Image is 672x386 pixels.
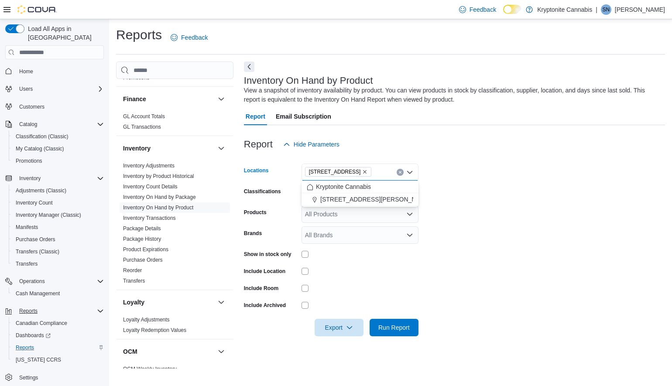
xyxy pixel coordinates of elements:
[16,65,104,76] span: Home
[12,342,104,353] span: Reports
[309,167,361,176] span: [STREET_ADDRESS]
[406,232,413,239] button: Open list of options
[16,212,81,219] span: Inventory Manager (Classic)
[16,372,41,383] a: Settings
[9,342,107,354] button: Reports
[244,285,278,292] label: Include Room
[503,5,521,14] input: Dark Mode
[244,139,273,150] h3: Report
[116,26,162,44] h1: Reports
[2,83,107,95] button: Users
[123,173,194,179] a: Inventory by Product Historical
[601,4,611,15] div: Suki Nilsan
[2,305,107,317] button: Reports
[16,306,41,316] button: Reports
[16,102,48,112] a: Customers
[216,143,226,154] button: Inventory
[123,298,214,307] button: Loyalty
[16,133,69,140] span: Classification (Classic)
[123,113,165,120] a: GL Account Totals
[16,260,38,267] span: Transfers
[123,246,168,253] a: Product Expirations
[123,298,144,307] h3: Loyalty
[397,169,404,176] button: Clear input
[123,267,142,273] a: Reorder
[244,86,661,104] div: View a snapshot of inventory availability by product. You can view products in stock by classific...
[19,85,33,92] span: Users
[362,169,367,174] button: Remove 555 Rossland Road E Unit D from selection in this group
[9,155,107,167] button: Promotions
[123,163,175,169] a: Inventory Adjustments
[305,167,372,177] span: 555 Rossland Road E Unit D
[9,317,107,329] button: Canadian Compliance
[12,355,65,365] a: [US_STATE] CCRS
[16,119,104,130] span: Catalog
[294,140,339,149] span: Hide Parameters
[12,288,63,299] a: Cash Management
[9,130,107,143] button: Classification (Classic)
[123,144,214,153] button: Inventory
[2,371,107,384] button: Settings
[9,184,107,197] button: Adjustments (Classic)
[181,33,208,42] span: Feedback
[12,210,85,220] a: Inventory Manager (Classic)
[167,29,211,46] a: Feedback
[24,24,104,42] span: Load All Apps in [GEOGRAPHIC_DATA]
[123,225,161,232] a: Package Details
[12,330,104,341] span: Dashboards
[16,145,64,152] span: My Catalog (Classic)
[12,210,104,220] span: Inventory Manager (Classic)
[19,307,38,314] span: Reports
[12,131,104,142] span: Classification (Classic)
[123,144,151,153] h3: Inventory
[216,346,226,357] button: OCM
[12,288,104,299] span: Cash Management
[16,199,53,206] span: Inventory Count
[16,372,104,383] span: Settings
[123,347,137,356] h3: OCM
[244,61,254,72] button: Next
[12,318,104,328] span: Canadian Compliance
[12,156,104,166] span: Promotions
[12,198,104,208] span: Inventory Count
[615,4,665,15] p: [PERSON_NAME]
[2,65,107,77] button: Home
[19,68,33,75] span: Home
[123,236,161,242] a: Package History
[244,302,286,309] label: Include Archived
[244,251,291,258] label: Show in stock only
[9,246,107,258] button: Transfers (Classic)
[302,193,418,206] button: [STREET_ADDRESS][PERSON_NAME]
[12,156,46,166] a: Promotions
[16,101,104,112] span: Customers
[123,124,161,130] a: GL Transactions
[123,257,163,263] a: Purchase Orders
[16,290,60,297] span: Cash Management
[9,209,107,221] button: Inventory Manager (Classic)
[12,234,104,245] span: Purchase Orders
[16,332,51,339] span: Dashboards
[12,246,63,257] a: Transfers (Classic)
[246,108,265,125] span: Report
[244,188,281,195] label: Classifications
[12,318,71,328] a: Canadian Compliance
[370,319,418,336] button: Run Report
[302,181,418,206] div: Choose from the following options
[123,215,176,221] a: Inventory Transactions
[406,211,413,218] button: Open list of options
[406,169,413,176] button: Close list of options
[244,230,262,237] label: Brands
[316,182,371,191] span: Kryptonite Cannabis
[12,342,38,353] a: Reports
[603,4,610,15] span: SN
[16,356,61,363] span: [US_STATE] CCRS
[12,222,104,232] span: Manifests
[9,287,107,300] button: Cash Management
[123,327,186,333] a: Loyalty Redemption Values
[9,221,107,233] button: Manifests
[19,121,37,128] span: Catalog
[16,306,104,316] span: Reports
[2,118,107,130] button: Catalog
[19,103,45,110] span: Customers
[19,374,38,381] span: Settings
